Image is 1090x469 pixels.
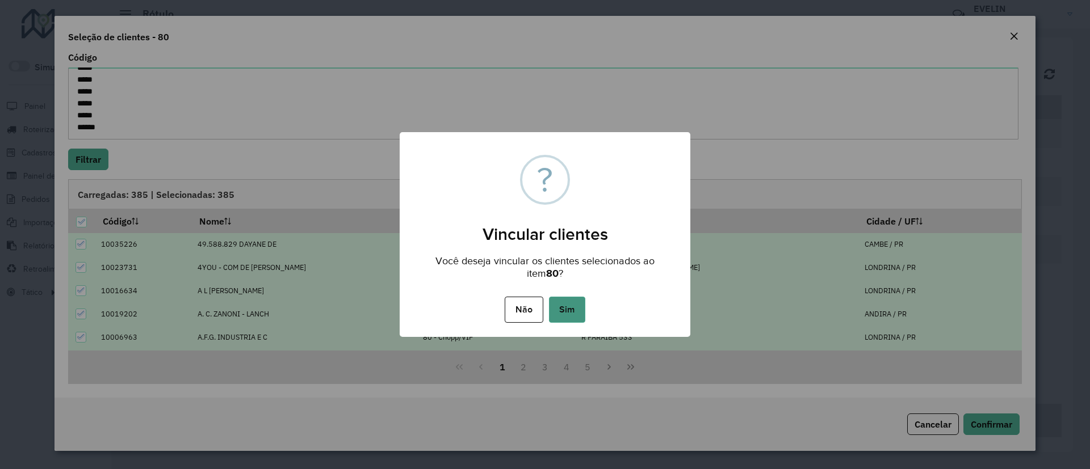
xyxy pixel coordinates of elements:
div: ? [537,157,553,202]
button: Sim [549,297,585,323]
button: Não [505,297,543,323]
strong: 80 [546,268,559,279]
div: Você deseja vincular os clientes selecionados ao item ? [400,244,690,282]
h2: Vincular clientes [400,210,690,244]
